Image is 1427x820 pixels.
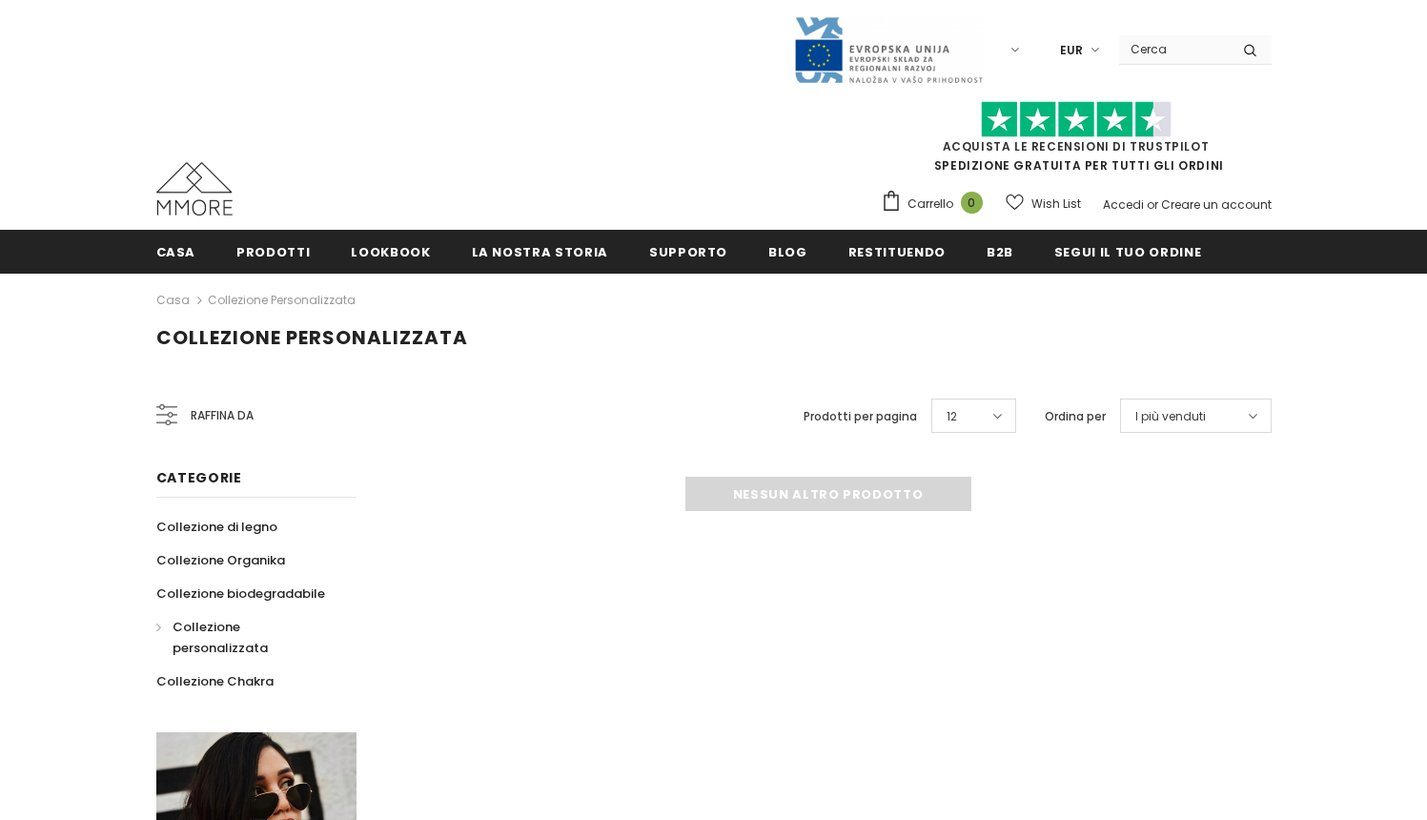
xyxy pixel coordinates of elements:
[1006,187,1081,220] a: Wish List
[156,510,277,543] a: Collezione di legno
[1119,35,1229,63] input: Search Site
[981,101,1172,138] img: Fidati di Pilot Stars
[987,243,1013,261] span: B2B
[156,162,233,215] img: Casi MMORE
[804,407,917,426] label: Prodotti per pagina
[1147,196,1158,213] span: or
[156,665,274,698] a: Collezione Chakra
[848,230,946,273] a: Restituendo
[472,230,608,273] a: La nostra storia
[156,584,325,603] span: Collezione biodegradabile
[1054,243,1201,261] span: Segui il tuo ordine
[793,41,984,57] a: Javni Razpis
[156,289,190,312] a: Casa
[1054,230,1201,273] a: Segui il tuo ordine
[236,243,310,261] span: Prodotti
[1103,196,1144,213] a: Accedi
[156,230,196,273] a: Casa
[173,618,268,657] span: Collezione personalizzata
[156,324,468,351] span: Collezione personalizzata
[907,195,953,214] span: Carrello
[947,407,957,426] span: 12
[156,243,196,261] span: Casa
[1031,195,1081,214] span: Wish List
[236,230,310,273] a: Prodotti
[1135,407,1206,426] span: I più venduti
[1060,41,1083,60] span: EUR
[351,243,430,261] span: Lookbook
[156,610,336,665] a: Collezione personalizzata
[156,543,285,577] a: Collezione Organika
[848,243,946,261] span: Restituendo
[1045,407,1106,426] label: Ordina per
[156,551,285,569] span: Collezione Organika
[881,110,1272,174] span: SPEDIZIONE GRATUITA PER TUTTI GLI ORDINI
[156,468,242,487] span: Categorie
[156,672,274,690] span: Collezione Chakra
[208,292,356,308] a: Collezione personalizzata
[768,243,807,261] span: Blog
[156,577,325,610] a: Collezione biodegradabile
[768,230,807,273] a: Blog
[472,243,608,261] span: La nostra storia
[987,230,1013,273] a: B2B
[649,230,727,273] a: supporto
[943,138,1210,154] a: Acquista le recensioni di TrustPilot
[351,230,430,273] a: Lookbook
[793,15,984,85] img: Javni Razpis
[191,405,254,426] span: Raffina da
[961,192,983,214] span: 0
[156,518,277,536] span: Collezione di legno
[881,190,992,218] a: Carrello 0
[649,243,727,261] span: supporto
[1161,196,1272,213] a: Creare un account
